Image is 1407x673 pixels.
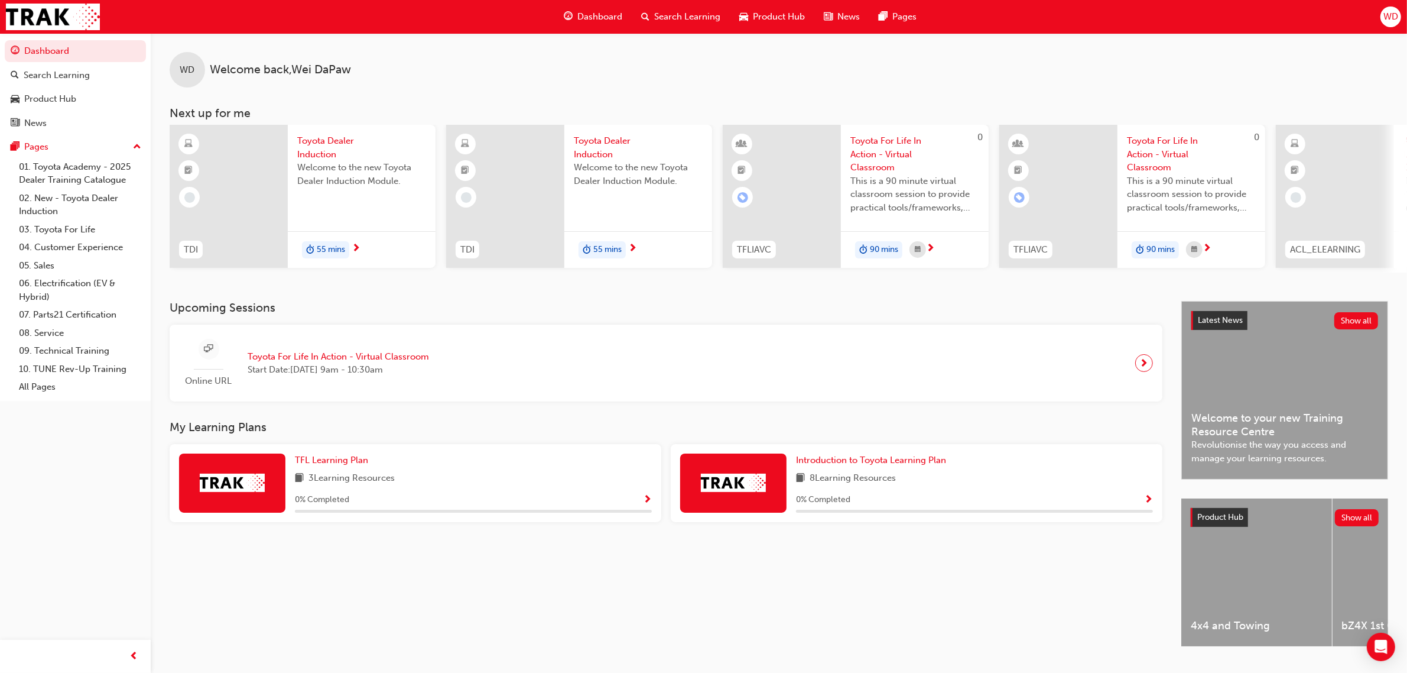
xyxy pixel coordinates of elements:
[1197,512,1243,522] span: Product Hub
[461,192,472,203] span: learningRecordVerb_NONE-icon
[14,360,146,378] a: 10. TUNE Rev-Up Training
[738,163,746,179] span: booktick-icon
[1015,137,1023,152] span: learningResourceType_INSTRUCTOR_LED-icon
[204,342,213,357] span: sessionType_ONLINE_URL-icon
[130,649,139,664] span: prev-icon
[1334,312,1379,329] button: Show all
[352,244,360,254] span: next-icon
[248,363,429,377] span: Start Date: [DATE] 9am - 10:30am
[738,137,746,152] span: learningResourceType_INSTRUCTOR_LED-icon
[583,242,591,258] span: duration-icon
[24,92,76,106] div: Product Hub
[869,5,926,29] a: pages-iconPages
[574,161,703,187] span: Welcome to the new Toyota Dealer Induction Module.
[133,140,141,155] span: up-icon
[796,454,951,467] a: Introduction to Toyota Learning Plan
[1146,243,1175,257] span: 90 mins
[11,94,20,105] span: car-icon
[824,9,833,24] span: news-icon
[1290,243,1360,257] span: ACL_ELEARNING
[14,257,146,275] a: 05. Sales
[796,471,805,486] span: book-icon
[1335,509,1379,526] button: Show all
[1144,495,1153,506] span: Show Progress
[1144,493,1153,507] button: Show Progress
[1291,137,1299,152] span: learningResourceType_ELEARNING-icon
[1203,244,1211,254] span: next-icon
[1013,243,1048,257] span: TFLIAVC
[628,244,637,254] span: next-icon
[248,350,429,364] span: Toyota For Life In Action - Virtual Classroom
[1140,355,1149,371] span: next-icon
[564,9,573,24] span: guage-icon
[5,136,146,158] button: Pages
[14,378,146,396] a: All Pages
[297,161,426,187] span: Welcome to the new Toyota Dealer Induction Module.
[1291,192,1301,203] span: learningRecordVerb_NONE-icon
[11,70,19,81] span: search-icon
[24,69,90,82] div: Search Learning
[814,5,869,29] a: news-iconNews
[977,132,983,143] span: 0
[643,495,652,506] span: Show Progress
[14,238,146,257] a: 04. Customer Experience
[295,471,304,486] span: book-icon
[850,134,979,174] span: Toyota For Life In Action - Virtual Classroom
[184,192,195,203] span: learningRecordVerb_NONE-icon
[295,493,349,507] span: 0 % Completed
[879,9,888,24] span: pages-icon
[701,474,766,492] img: Trak
[14,306,146,324] a: 07. Parts21 Certification
[1181,301,1388,480] a: Latest NewsShow allWelcome to your new Training Resource CentreRevolutionise the way you access a...
[850,174,979,215] span: This is a 90 minute virtual classroom session to provide practical tools/frameworks, behaviours a...
[641,9,649,24] span: search-icon
[926,244,935,254] span: next-icon
[5,40,146,62] a: Dashboard
[1191,311,1378,330] a: Latest NewsShow all
[24,140,48,154] div: Pages
[200,474,265,492] img: Trak
[753,10,805,24] span: Product Hub
[5,64,146,86] a: Search Learning
[170,420,1162,434] h3: My Learning Plans
[1367,633,1395,661] div: Open Intercom Messenger
[179,334,1153,393] a: Online URLToyota For Life In Action - Virtual ClassroomStart Date:[DATE] 9am - 10:30am
[1291,163,1299,179] span: booktick-icon
[1383,10,1398,24] span: WD
[1127,134,1256,174] span: Toyota For Life In Action - Virtual Classroom
[810,471,896,486] span: 8 Learning Resources
[1191,412,1378,438] span: Welcome to your new Training Resource Centre
[151,106,1407,120] h3: Next up for me
[462,163,470,179] span: booktick-icon
[796,493,850,507] span: 0 % Completed
[577,10,622,24] span: Dashboard
[11,118,20,129] span: news-icon
[574,134,703,161] span: Toyota Dealer Induction
[24,117,47,130] div: News
[1191,508,1379,527] a: Product HubShow all
[1191,242,1197,257] span: calendar-icon
[870,243,898,257] span: 90 mins
[184,243,198,257] span: TDI
[796,455,946,465] span: Introduction to Toyota Learning Plan
[317,243,345,257] span: 55 mins
[1015,163,1023,179] span: booktick-icon
[462,137,470,152] span: learningResourceType_ELEARNING-icon
[999,125,1265,268] a: 0TFLIAVCToyota For Life In Action - Virtual ClassroomThis is a 90 minute virtual classroom sessio...
[554,5,632,29] a: guage-iconDashboard
[632,5,730,29] a: search-iconSearch Learning
[643,493,652,507] button: Show Progress
[11,142,20,153] span: pages-icon
[179,374,238,388] span: Online URL
[210,63,351,77] span: Welcome back , Wei DaPaw
[730,5,814,29] a: car-iconProduct Hub
[1127,174,1256,215] span: This is a 90 minute virtual classroom session to provide practical tools/frameworks, behaviours a...
[295,454,373,467] a: TFL Learning Plan
[1380,7,1401,27] button: WD
[1191,438,1378,465] span: Revolutionise the way you access and manage your learning resources.
[837,10,860,24] span: News
[859,242,867,258] span: duration-icon
[1181,499,1332,646] a: 4x4 and Towing
[5,88,146,110] a: Product Hub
